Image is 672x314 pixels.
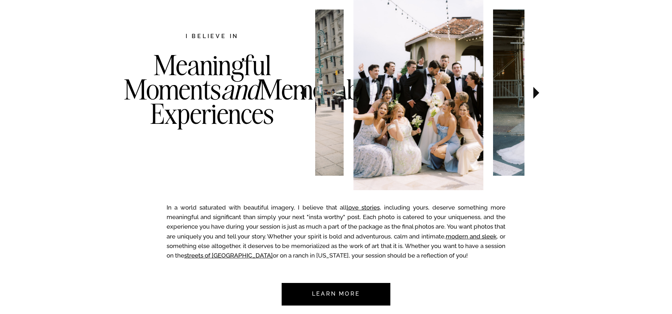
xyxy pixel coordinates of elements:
[221,72,259,107] i: and
[124,53,300,155] h3: Meaningful Moments Memorable Experiences
[184,252,273,259] a: streets of [GEOGRAPHIC_DATA]
[446,233,497,240] a: modern and sleek
[167,203,505,264] p: In a world saturated with beautiful imagery, I believe that all , including yours, deserve someth...
[347,204,380,211] a: love stories
[148,32,276,42] h2: I believe in
[493,10,604,175] img: Bride in New York City with her dress train trailing behind her
[303,283,369,306] a: Learn more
